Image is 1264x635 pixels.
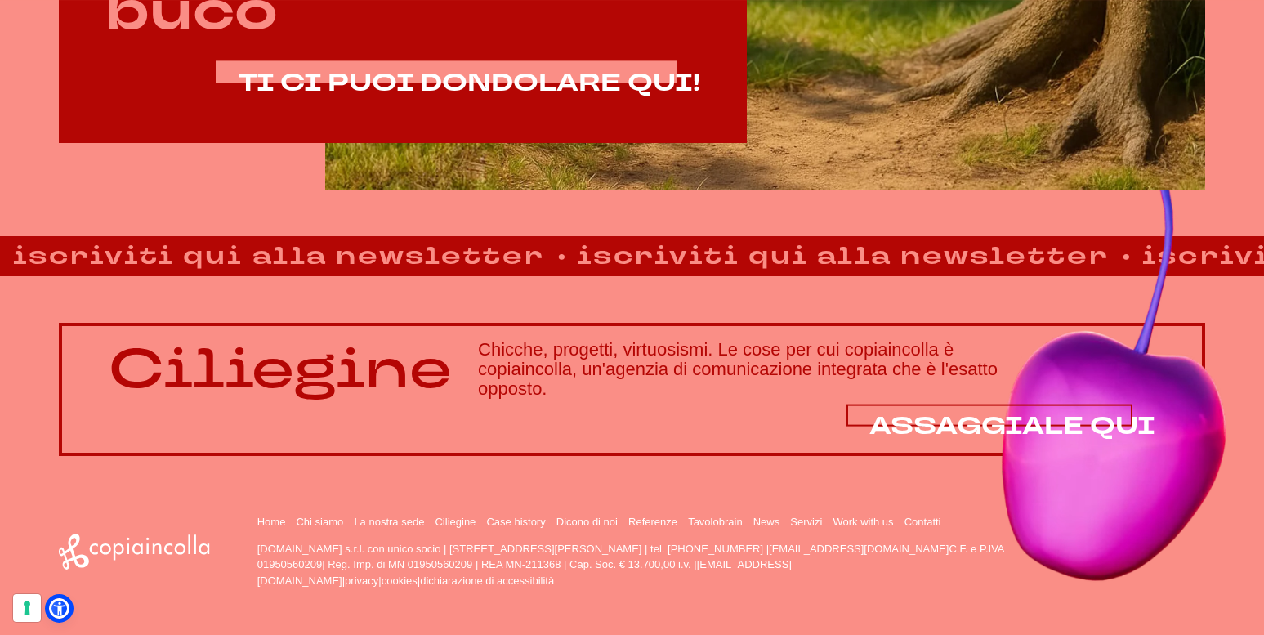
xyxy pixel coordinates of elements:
a: TI CI PUOI DONDOLARE QUI! [239,69,700,96]
a: Open Accessibility Menu [49,598,69,619]
a: [EMAIL_ADDRESS][DOMAIN_NAME] [769,543,949,555]
a: Tavolobrain [688,516,743,528]
h3: Chicche, progetti, virtuosismi. Le cose per cui copiaincolla è copiaincolla, un'agenzia di comuni... [478,340,1155,400]
a: Referenze [628,516,677,528]
a: News [753,516,780,528]
a: dichiarazione di accessibilità [420,575,554,587]
span: TI CI PUOI DONDOLARE QUI! [239,66,700,100]
p: [DOMAIN_NAME] s.r.l. con unico socio | [STREET_ADDRESS][PERSON_NAME] | tel. [PHONE_NUMBER] | C.F.... [257,541,1016,589]
strong: iscriviti qui alla newsletter [286,238,844,275]
a: Ciliegine [435,516,476,528]
button: Le tue preferenze relative al consenso per le tecnologie di tracciamento [13,594,41,622]
a: Contatti [904,516,941,528]
a: ASSAGGIALE QUI [869,413,1155,440]
a: Case history [486,516,545,528]
span: ASSAGGIALE QUI [869,409,1155,443]
a: La nostra sede [354,516,424,528]
a: Dicono di noi [556,516,618,528]
a: [EMAIL_ADDRESS][DOMAIN_NAME] [257,558,792,587]
a: Home [257,516,286,528]
a: Work with us [833,516,893,528]
a: cookies [382,575,418,587]
p: Ciliegine [109,339,452,400]
a: Chi siamo [296,516,343,528]
a: Servizi [790,516,822,528]
a: privacy [345,575,378,587]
